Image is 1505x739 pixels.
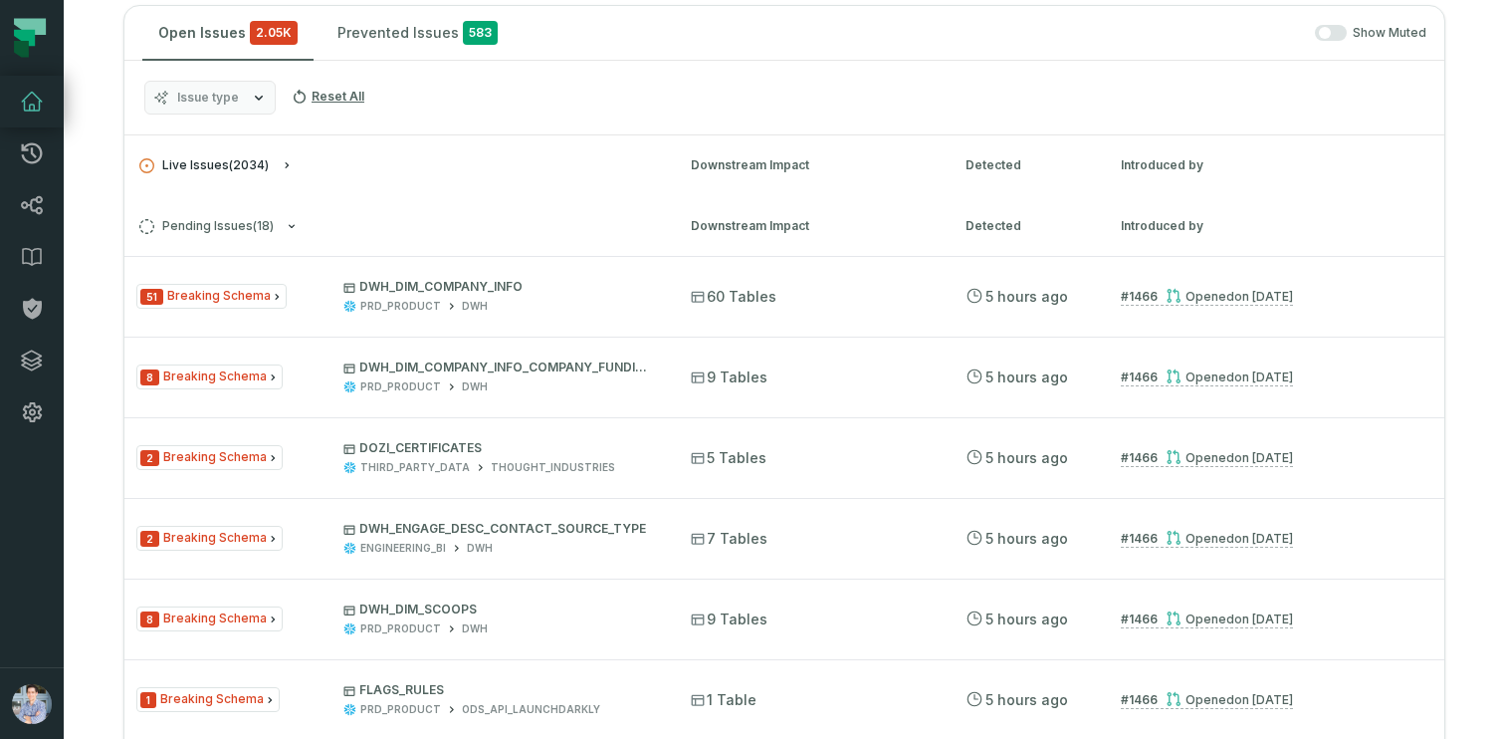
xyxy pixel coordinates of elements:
[463,21,498,45] span: 583
[140,369,159,385] span: Severity
[985,611,1068,627] relative-time: Aug 10, 2025, 4:18 AM PDT
[1121,530,1293,548] a: #1466Opened[DATE] 1:56:17 PM
[360,541,446,556] div: ENGINEERING_BI
[966,217,1085,235] div: Detected
[1166,612,1293,626] div: Opened
[1121,449,1293,467] a: #1466Opened[DATE] 1:56:17 PM
[691,690,756,710] span: 1 Table
[1234,692,1293,707] relative-time: Sep 30, 2024, 1:56 PM PDT
[136,365,283,389] span: Issue Type
[691,529,767,549] span: 7 Tables
[360,702,441,717] div: PRD_PRODUCT
[284,81,372,113] button: Reset All
[136,526,283,551] span: Issue Type
[139,219,274,234] span: Pending Issues ( 18 )
[139,158,269,173] span: Live Issues ( 2034 )
[691,156,930,174] div: Downstream Impact
[522,25,1426,42] div: Show Muted
[140,531,159,547] span: Severity
[360,379,441,394] div: PRD_PRODUCT
[343,682,654,698] p: FLAGS_RULES
[142,6,314,60] button: Open Issues
[1121,611,1293,628] a: #1466Opened[DATE] 1:56:17 PM
[1121,288,1293,306] a: #1466Opened[DATE] 1:56:17 PM
[966,156,1085,174] div: Detected
[343,440,654,456] p: DOZI_CERTIFICATES
[1234,450,1293,465] relative-time: Sep 30, 2024, 1:56 PM PDT
[462,299,488,314] div: DWH
[322,6,514,60] button: Prevented Issues
[136,607,283,631] span: Issue Type
[136,687,280,712] span: Issue Type
[491,460,615,475] div: THOUGHT_INDUSTRIES
[462,379,488,394] div: DWH
[343,360,654,375] p: DWH_DIM_COMPANY_INFO_COMPANY_FUNDINGS
[1166,450,1293,465] div: Opened
[985,288,1068,305] relative-time: Aug 10, 2025, 4:18 AM PDT
[140,612,159,627] span: Severity
[250,21,298,45] span: critical issues and errors combined
[1166,369,1293,384] div: Opened
[1121,369,1293,386] a: #1466Opened[DATE] 1:56:17 PM
[360,621,441,636] div: PRD_PRODUCT
[691,368,767,387] span: 9 Tables
[691,448,766,468] span: 5 Tables
[1234,289,1293,304] relative-time: Sep 30, 2024, 1:56 PM PDT
[343,521,654,537] p: DWH_ENGAGE_DESC_CONTACT_SOURCE_TYPE
[691,217,930,235] div: Downstream Impact
[1166,531,1293,546] div: Opened
[177,90,239,106] span: Issue type
[1121,691,1293,709] a: #1466Opened[DATE] 1:56:17 PM
[136,284,287,309] span: Issue Type
[12,684,52,724] img: avatar of Alon Nafta
[360,299,441,314] div: PRD_PRODUCT
[1166,289,1293,304] div: Opened
[343,602,654,617] p: DWH_DIM_SCOOPS
[139,219,655,234] button: Pending Issues(18)
[343,279,654,295] p: DWH_DIM_COMPANY_INFO
[467,541,493,556] div: DWH
[360,460,470,475] div: THIRD_PARTY_DATA
[1166,692,1293,707] div: Opened
[985,449,1068,466] relative-time: Aug 10, 2025, 4:18 AM PDT
[1121,156,1429,174] div: Introduced by
[985,691,1068,708] relative-time: Aug 10, 2025, 4:18 AM PDT
[140,450,159,466] span: Severity
[985,369,1068,385] relative-time: Aug 10, 2025, 4:18 AM PDT
[691,610,767,629] span: 9 Tables
[1234,369,1293,384] relative-time: Sep 30, 2024, 1:56 PM PDT
[462,702,600,717] div: ODS_API_LAUNCHDARKLY
[985,530,1068,547] relative-time: Aug 10, 2025, 4:18 AM PDT
[139,158,655,173] button: Live Issues(2034)
[1234,612,1293,626] relative-time: Sep 30, 2024, 1:56 PM PDT
[1121,217,1429,235] div: Introduced by
[462,621,488,636] div: DWH
[140,692,156,708] span: Severity
[691,287,776,307] span: 60 Tables
[136,445,283,470] span: Issue Type
[140,289,163,305] span: Severity
[144,81,276,115] button: Issue type
[1234,531,1293,546] relative-time: Sep 30, 2024, 1:56 PM PDT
